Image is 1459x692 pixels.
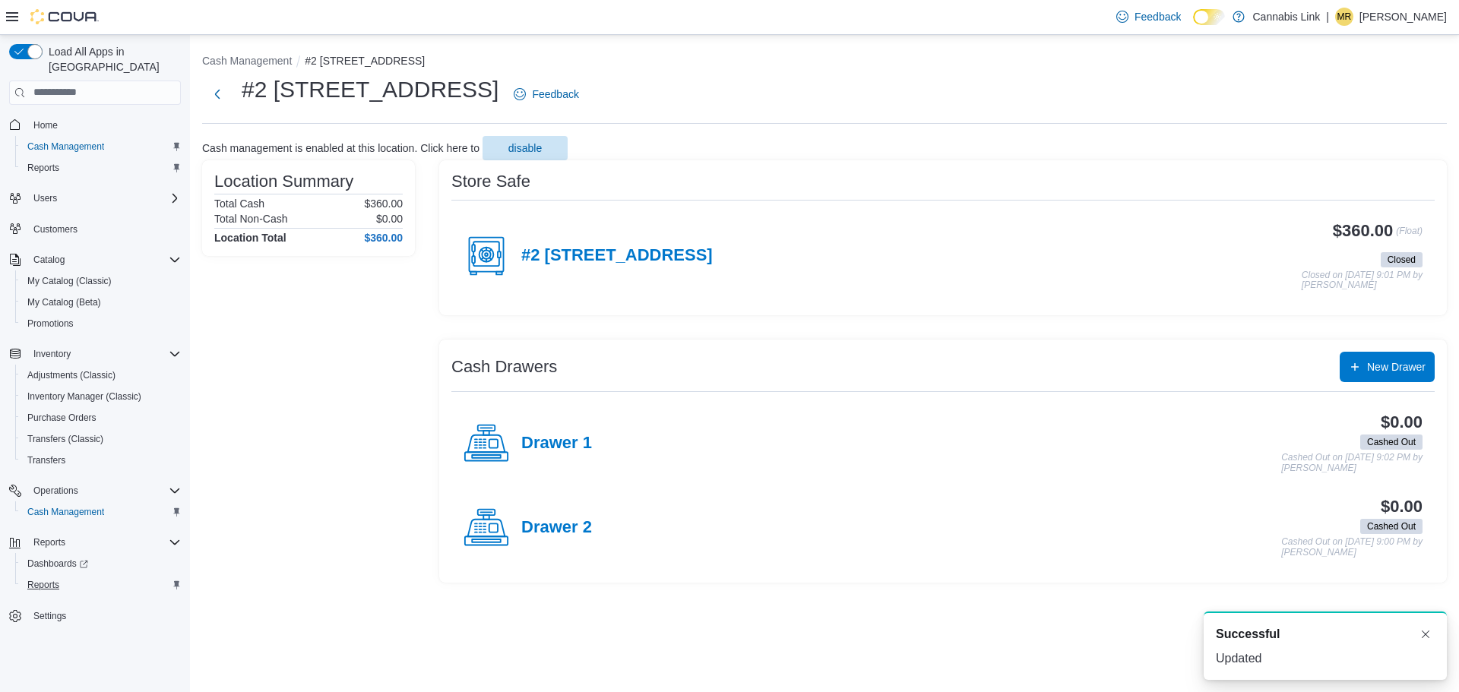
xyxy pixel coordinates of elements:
[15,136,187,157] button: Cash Management
[27,433,103,445] span: Transfers (Classic)
[27,220,181,239] span: Customers
[1281,453,1423,473] p: Cashed Out on [DATE] 9:02 PM by [PERSON_NAME]
[27,345,181,363] span: Inventory
[43,44,181,74] span: Load All Apps in [GEOGRAPHIC_DATA]
[1367,435,1416,449] span: Cashed Out
[1381,498,1423,516] h3: $0.00
[21,387,147,406] a: Inventory Manager (Classic)
[33,536,65,548] span: Reports
[21,451,181,469] span: Transfers
[376,213,403,225] p: $0.00
[1252,8,1320,26] p: Cannabis Link
[1416,625,1435,643] button: Dismiss toast
[214,197,264,210] h6: Total Cash
[21,314,80,333] a: Promotions
[27,579,59,591] span: Reports
[21,366,122,384] a: Adjustments (Classic)
[21,293,181,311] span: My Catalog (Beta)
[3,249,187,270] button: Catalog
[15,501,187,523] button: Cash Management
[9,108,181,667] nav: Complex example
[15,292,187,313] button: My Catalog (Beta)
[1110,2,1187,32] a: Feedback
[27,141,104,153] span: Cash Management
[202,142,479,154] p: Cash management is enabled at this location. Click here to
[364,232,403,244] h4: $360.00
[3,343,187,365] button: Inventory
[1335,8,1353,26] div: Maria Rodriguez
[21,387,181,406] span: Inventory Manager (Classic)
[27,115,181,134] span: Home
[1216,649,1435,668] div: Updated
[27,220,84,239] a: Customers
[521,518,592,538] h4: Drawer 2
[1216,625,1280,643] span: Successful
[27,390,141,403] span: Inventory Manager (Classic)
[1340,352,1435,382] button: New Drawer
[21,576,65,594] a: Reports
[451,172,530,191] h3: Store Safe
[15,157,187,179] button: Reports
[1337,8,1352,26] span: MR
[21,159,181,177] span: Reports
[202,53,1447,71] nav: An example of EuiBreadcrumbs
[1333,222,1393,240] h3: $360.00
[202,79,233,109] button: Next
[27,162,59,174] span: Reports
[1367,359,1426,374] span: New Drawer
[451,358,557,376] h3: Cash Drawers
[27,369,116,381] span: Adjustments (Classic)
[27,116,64,134] a: Home
[21,555,94,573] a: Dashboards
[27,189,63,207] button: Users
[3,114,187,136] button: Home
[202,55,292,67] button: Cash Management
[1388,253,1416,267] span: Closed
[21,366,181,384] span: Adjustments (Classic)
[27,318,74,330] span: Promotions
[33,610,66,622] span: Settings
[21,314,181,333] span: Promotions
[30,9,99,24] img: Cova
[1396,222,1423,249] p: (Float)
[364,197,403,210] p: $360.00
[1360,434,1423,450] span: Cashed Out
[27,251,181,269] span: Catalog
[21,272,181,290] span: My Catalog (Classic)
[15,270,187,292] button: My Catalog (Classic)
[15,407,187,428] button: Purchase Orders
[1135,9,1181,24] span: Feedback
[242,74,498,105] h1: #2 [STREET_ADDRESS]
[33,348,71,360] span: Inventory
[3,218,187,240] button: Customers
[21,503,110,521] a: Cash Management
[27,296,101,308] span: My Catalog (Beta)
[3,605,187,627] button: Settings
[27,482,181,500] span: Operations
[15,428,187,450] button: Transfers (Classic)
[1360,519,1423,534] span: Cashed Out
[27,482,84,500] button: Operations
[21,451,71,469] a: Transfers
[532,87,578,102] span: Feedback
[15,553,187,574] a: Dashboards
[1193,25,1194,26] span: Dark Mode
[33,485,78,497] span: Operations
[27,607,72,625] a: Settings
[33,223,78,235] span: Customers
[33,254,65,266] span: Catalog
[1216,625,1435,643] div: Notification
[508,79,584,109] a: Feedback
[1281,537,1423,558] p: Cashed Out on [DATE] 9:00 PM by [PERSON_NAME]
[508,141,542,156] span: disable
[27,412,97,424] span: Purchase Orders
[214,213,288,225] h6: Total Non-Cash
[21,555,181,573] span: Dashboards
[521,246,713,266] h4: #2 [STREET_ADDRESS]
[27,345,77,363] button: Inventory
[21,430,181,448] span: Transfers (Classic)
[3,188,187,209] button: Users
[27,533,71,551] button: Reports
[1367,520,1416,533] span: Cashed Out
[21,137,181,156] span: Cash Management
